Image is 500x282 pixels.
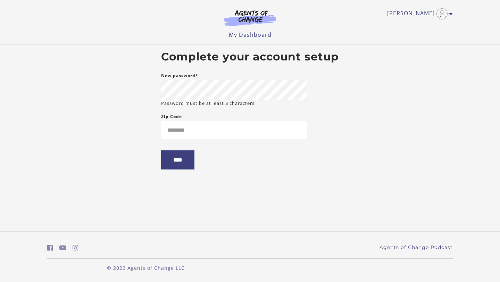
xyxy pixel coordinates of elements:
small: Password must be at least 8 characters [161,100,255,107]
a: Toggle menu [387,8,449,19]
img: Agents of Change Logo [217,10,283,26]
a: https://www.instagram.com/agentsofchangeprep/ (Open in a new window) [73,243,78,253]
a: Agents of Change Podcast [380,244,453,251]
i: https://www.youtube.com/c/AgentsofChangeTestPrepbyMeaganMitchell (Open in a new window) [59,244,66,251]
a: My Dashboard [229,31,272,39]
i: https://www.facebook.com/groups/aswbtestprep (Open in a new window) [47,244,53,251]
a: https://www.youtube.com/c/AgentsofChangeTestPrepbyMeaganMitchell (Open in a new window) [59,243,66,253]
h2: Complete your account setup [161,50,339,64]
i: https://www.instagram.com/agentsofchangeprep/ (Open in a new window) [73,244,78,251]
label: Zip Code [161,113,182,121]
label: New password* [161,72,198,80]
p: © 2022 Agents of Change LLC [47,264,244,272]
a: https://www.facebook.com/groups/aswbtestprep (Open in a new window) [47,243,53,253]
